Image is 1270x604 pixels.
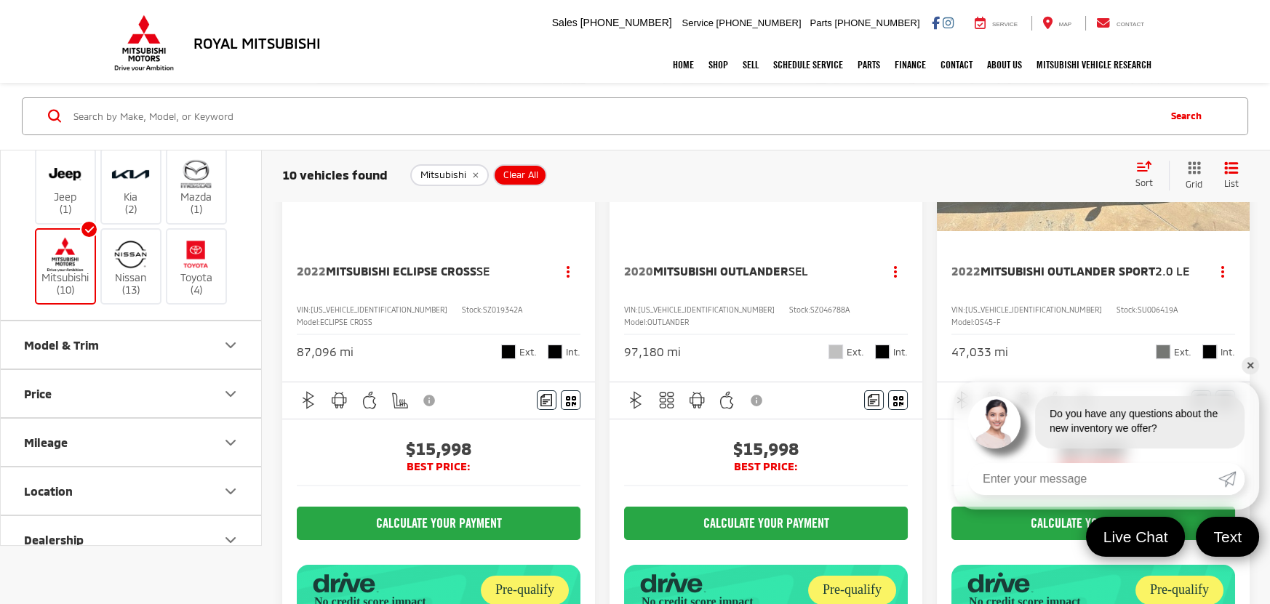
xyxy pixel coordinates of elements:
span: SZ019342A [483,305,522,314]
span: Parts [810,17,831,28]
img: Royal Mitsubishi in Baton Rouge, LA) [111,238,151,272]
span: Live Chat [1096,527,1175,547]
img: Royal Mitsubishi in Baton Rouge, LA) [45,238,85,272]
span: Int. [893,345,908,359]
span: BEST PRICE: [624,459,908,474]
img: 3rd Row Seating [658,391,676,409]
img: Royal Mitsubishi in Baton Rouge, LA) [45,157,85,191]
a: Parts: Opens in a new tab [850,47,887,83]
a: Contact [933,47,980,83]
h3: Royal Mitsubishi [193,35,321,51]
span: [US_VEHICLE_IDENTIFICATION_NUMBER] [638,305,775,314]
img: Heated Seats [391,391,409,409]
span: Mitsubishi Outlander Sport [981,264,1155,278]
img: Apple CarPlay [361,391,379,409]
span: Int. [1221,345,1235,359]
button: DealershipDealership [1,516,263,563]
a: Facebook: Click to visit our Facebook page [932,17,940,28]
span: 2022 [951,264,981,278]
span: Mercury Gray Metallic [1156,345,1170,359]
div: Mileage [24,435,68,449]
span: 10 vehicles found [282,168,388,182]
button: Comments [537,390,556,410]
a: About Us [980,47,1029,83]
div: 97,180 mi [624,344,681,361]
i: Window Sticker [892,395,903,406]
span: List [1224,177,1239,190]
span: Stock: [789,305,810,314]
a: Submit [1218,463,1245,495]
span: VIN: [297,305,311,314]
img: Comments [868,394,879,406]
span: Contact [1117,21,1144,28]
span: BEST PRICE: [297,459,580,474]
span: $15,998 [624,438,908,459]
span: Model: [951,318,975,326]
span: Ext. [1174,345,1191,359]
a: Text [1196,517,1259,557]
span: $15,998 [297,438,580,459]
a: Home [666,47,701,83]
span: [PHONE_NUMBER] [716,17,802,28]
label: Nissan (13) [102,238,161,297]
span: Map [1059,21,1071,28]
button: View Disclaimer [745,385,770,416]
span: [PHONE_NUMBER] [580,17,672,28]
button: Search [1157,98,1223,134]
button: List View [1213,161,1250,190]
button: Grid View [1169,161,1213,190]
img: Agent profile photo [968,396,1021,448]
img: Bluetooth® [954,391,973,409]
label: Toyota (4) [167,238,226,297]
div: Location [222,483,239,500]
span: Sort [1135,177,1153,188]
span: Mitsubishi Outlander [653,264,788,278]
a: Service [964,16,1029,31]
span: SEL [788,264,808,278]
span: $17,595 [951,438,1235,459]
input: Enter your message [968,463,1218,495]
span: ECLIPSE CROSS [320,318,372,326]
a: Sell [735,47,766,83]
img: Mitsubishi [111,15,177,71]
span: Black [548,345,562,359]
button: remove Mitsubishi [410,165,489,187]
span: VIN: [624,305,638,314]
span: BEST PRICE: [951,459,1235,474]
span: SE [476,264,490,278]
button: Model & TrimModel & Trim [1,321,263,369]
button: PricePrice [1,370,263,417]
span: Service [682,17,714,28]
div: Model & Trim [222,337,239,354]
div: Location [24,484,73,498]
span: Mitsubishi [420,170,466,182]
button: LocationLocation [1,467,263,515]
button: View Disclaimer [418,385,442,416]
span: Sales [552,17,578,28]
span: OUTLANDER [647,318,689,326]
button: Comments [864,390,884,410]
span: Model: [624,318,647,326]
span: dropdown dots [566,265,569,277]
span: Model: [297,318,320,326]
span: dropdown dots [893,265,896,277]
span: SZ046788A [810,305,850,314]
a: 2022Mitsubishi Eclipse CrossSE [297,263,540,279]
span: Ext. [519,345,537,359]
div: Mileage [222,434,239,451]
input: Search by Make, Model, or Keyword [72,99,1157,134]
: CALCULATE YOUR PAYMENT [624,507,908,540]
a: Shop [701,47,735,83]
span: [US_VEHICLE_IDENTIFICATION_NUMBER] [311,305,447,314]
img: Apple CarPlay [718,391,736,409]
a: Contact [1085,16,1155,31]
a: Mitsubishi Vehicle Research [1029,47,1159,83]
span: Stock: [462,305,483,314]
a: Map [1031,16,1082,31]
span: Silver [828,345,843,359]
button: Window Sticker [561,390,580,410]
: CALCULATE YOUR PAYMENT [951,507,1235,540]
div: 87,096 mi [297,344,354,361]
label: Kia (2) [102,157,161,216]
